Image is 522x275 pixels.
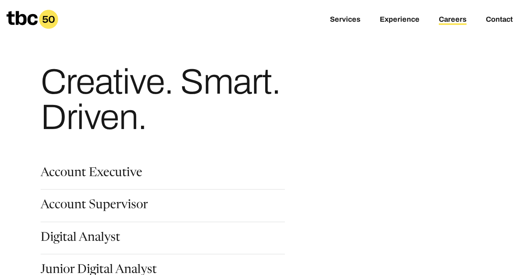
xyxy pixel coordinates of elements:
[486,15,513,25] a: Contact
[41,167,142,181] a: Account Executive
[41,232,120,246] a: Digital Analyst
[6,10,58,29] a: Homepage
[41,199,148,213] a: Account Supervisor
[380,15,420,25] a: Experience
[330,15,360,25] a: Services
[439,15,467,25] a: Careers
[41,64,349,135] h1: Creative. Smart. Driven.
